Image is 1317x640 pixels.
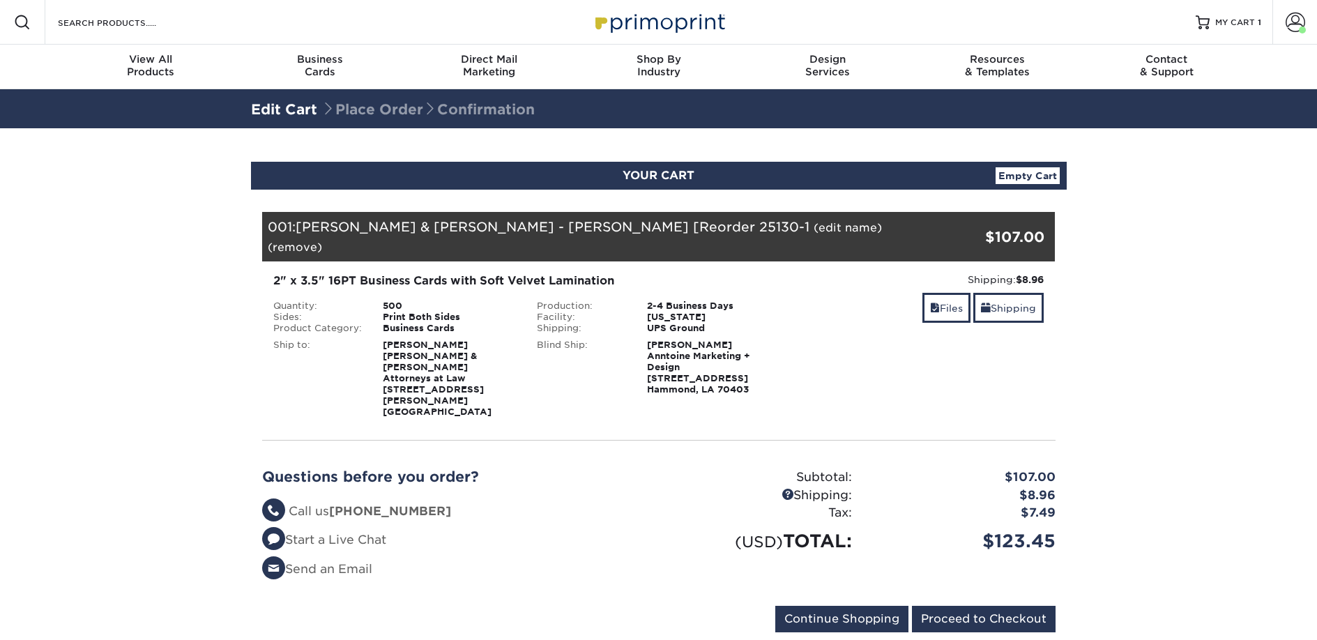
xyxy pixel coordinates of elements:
div: & Templates [913,53,1082,78]
a: Files [922,293,970,323]
span: Place Order Confirmation [321,101,535,118]
div: Shipping: [659,487,862,505]
a: Start a Live Chat [262,533,386,547]
div: Products [66,53,236,78]
li: Call us [262,503,648,521]
a: Direct MailMarketing [404,45,574,89]
div: Facility: [526,312,637,323]
div: Services [743,53,913,78]
div: $7.49 [862,504,1066,522]
strong: [PERSON_NAME] Anntoine Marketing + Design [STREET_ADDRESS] Hammond, LA 70403 [647,340,750,395]
span: Contact [1082,53,1251,66]
h2: Questions before you order? [262,468,648,485]
span: MY CART [1215,17,1255,29]
div: Shipping: [801,273,1044,287]
a: Shipping [973,293,1044,323]
div: $107.00 [862,468,1066,487]
a: Contact& Support [1082,45,1251,89]
a: BusinessCards [235,45,404,89]
a: Resources& Templates [913,45,1082,89]
div: TOTAL: [659,528,862,554]
small: (USD) [735,533,783,551]
div: Blind Ship: [526,340,637,395]
div: $107.00 [923,227,1045,247]
div: Product Category: [263,323,373,334]
div: Print Both Sides [372,312,526,323]
div: Business Cards [372,323,526,334]
a: Empty Cart [996,167,1060,184]
div: UPS Ground [637,323,791,334]
a: View AllProducts [66,45,236,89]
a: Shop ByIndustry [574,45,743,89]
div: Subtotal: [659,468,862,487]
div: Shipping: [526,323,637,334]
div: Industry [574,53,743,78]
div: Ship to: [263,340,373,418]
div: 500 [372,300,526,312]
strong: $8.96 [1016,274,1044,285]
div: [US_STATE] [637,312,791,323]
div: Sides: [263,312,373,323]
div: & Support [1082,53,1251,78]
div: $123.45 [862,528,1066,554]
span: View All [66,53,236,66]
span: Direct Mail [404,53,574,66]
span: Design [743,53,913,66]
div: Production: [526,300,637,312]
div: 2-4 Business Days [637,300,791,312]
span: Shop By [574,53,743,66]
input: SEARCH PRODUCTS..... [56,14,192,31]
span: [PERSON_NAME] & [PERSON_NAME] - [PERSON_NAME] [Reorder 25130-1 [296,219,809,234]
span: Resources [913,53,1082,66]
img: Primoprint [589,7,729,37]
strong: [PERSON_NAME] [PERSON_NAME] & [PERSON_NAME] Attorneys at Law [STREET_ADDRESS] [PERSON_NAME][GEOGR... [383,340,492,417]
div: 001: [262,212,923,261]
div: Tax: [659,504,862,522]
span: files [930,303,940,314]
span: YOUR CART [623,169,694,182]
span: Business [235,53,404,66]
a: DesignServices [743,45,913,89]
span: 1 [1258,17,1261,27]
div: Quantity: [263,300,373,312]
div: Marketing [404,53,574,78]
div: Cards [235,53,404,78]
a: Edit Cart [251,101,317,118]
input: Proceed to Checkout [912,606,1056,632]
span: shipping [981,303,991,314]
a: Send an Email [262,562,372,576]
div: $8.96 [862,487,1066,505]
a: (remove) [268,241,322,254]
input: Continue Shopping [775,606,908,632]
strong: [PHONE_NUMBER] [329,504,451,518]
div: 2" x 3.5" 16PT Business Cards with Soft Velvet Lamination [273,273,780,289]
a: (edit name) [814,221,882,234]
